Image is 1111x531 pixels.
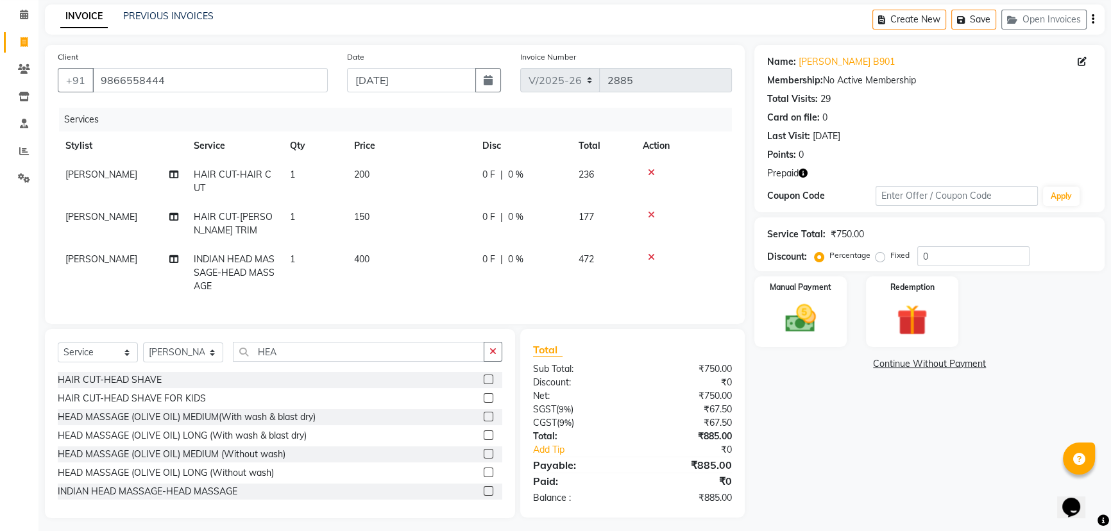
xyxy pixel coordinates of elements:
[533,417,557,428] span: CGST
[290,169,295,180] span: 1
[767,74,1092,87] div: No Active Membership
[58,373,162,387] div: HAIR CUT-HEAD SHAVE
[579,211,594,223] span: 177
[520,51,576,63] label: Invoice Number
[523,430,632,443] div: Total:
[632,389,742,403] div: ₹750.00
[799,148,804,162] div: 0
[58,131,186,160] th: Stylist
[523,491,632,505] div: Balance :
[500,168,503,181] span: |
[1057,480,1098,518] iframe: chat widget
[58,51,78,63] label: Client
[58,68,94,92] button: +91
[650,443,742,457] div: ₹0
[290,253,295,265] span: 1
[632,403,742,416] div: ₹67.50
[482,168,495,181] span: 0 F
[767,148,796,162] div: Points:
[282,131,346,160] th: Qty
[872,10,946,29] button: Create New
[632,491,742,505] div: ₹885.00
[523,403,632,416] div: ( )
[60,5,108,28] a: INVOICE
[347,51,364,63] label: Date
[1043,187,1080,206] button: Apply
[559,417,572,428] span: 9%
[533,403,556,415] span: SGST
[523,389,632,403] div: Net:
[354,169,369,180] span: 200
[767,189,876,203] div: Coupon Code
[58,466,274,480] div: HEAD MASSAGE (OLIVE OIL) LONG (Without wash)
[579,169,594,180] span: 236
[290,211,295,223] span: 1
[58,485,237,498] div: INDIAN HEAD MASSAGE-HEAD MASSAGE
[354,211,369,223] span: 150
[559,404,571,414] span: 9%
[890,249,910,261] label: Fixed
[887,301,937,339] img: _gift.svg
[767,55,796,69] div: Name:
[500,253,503,266] span: |
[58,392,206,405] div: HAIR CUT-HEAD SHAVE FOR KIDS
[523,362,632,376] div: Sub Total:
[194,169,271,194] span: HAIR CUT-HAIR CUT
[58,429,307,442] div: HEAD MASSAGE (OLIVE OIL) LONG (With wash & blast dry)
[767,228,826,241] div: Service Total:
[632,430,742,443] div: ₹885.00
[813,130,840,143] div: [DATE]
[58,448,285,461] div: HEAD MASSAGE (OLIVE OIL) MEDIUM (Without wash)
[523,443,651,457] a: Add Tip
[65,169,137,180] span: [PERSON_NAME]
[767,167,799,180] span: Prepaid
[523,457,632,473] div: Payable:
[776,301,826,336] img: _cash.svg
[820,92,831,106] div: 29
[829,249,870,261] label: Percentage
[346,131,475,160] th: Price
[757,357,1102,371] a: Continue Without Payment
[475,131,571,160] th: Disc
[635,131,732,160] th: Action
[799,55,895,69] a: [PERSON_NAME] B901
[500,210,503,224] span: |
[523,473,632,489] div: Paid:
[579,253,594,265] span: 472
[632,362,742,376] div: ₹750.00
[508,168,523,181] span: 0 %
[632,376,742,389] div: ₹0
[482,253,495,266] span: 0 F
[632,457,742,473] div: ₹885.00
[482,210,495,224] span: 0 F
[767,250,807,264] div: Discount:
[831,228,864,241] div: ₹750.00
[951,10,996,29] button: Save
[632,473,742,489] div: ₹0
[767,130,810,143] div: Last Visit:
[508,253,523,266] span: 0 %
[123,10,214,22] a: PREVIOUS INVOICES
[194,253,275,292] span: INDIAN HEAD MASSAGE-HEAD MASSAGE
[523,416,632,430] div: ( )
[533,343,563,357] span: Total
[233,342,484,362] input: Search or Scan
[354,253,369,265] span: 400
[523,376,632,389] div: Discount:
[632,416,742,430] div: ₹67.50
[571,131,635,160] th: Total
[822,111,827,124] div: 0
[65,253,137,265] span: [PERSON_NAME]
[58,410,316,424] div: HEAD MASSAGE (OLIVE OIL) MEDIUM(With wash & blast dry)
[508,210,523,224] span: 0 %
[767,111,820,124] div: Card on file:
[876,186,1038,206] input: Enter Offer / Coupon Code
[59,108,742,131] div: Services
[890,282,935,293] label: Redemption
[194,211,273,236] span: HAIR CUT-[PERSON_NAME] TRIM
[767,92,818,106] div: Total Visits:
[767,74,823,87] div: Membership:
[186,131,282,160] th: Service
[92,68,328,92] input: Search by Name/Mobile/Email/Code
[1001,10,1087,29] button: Open Invoices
